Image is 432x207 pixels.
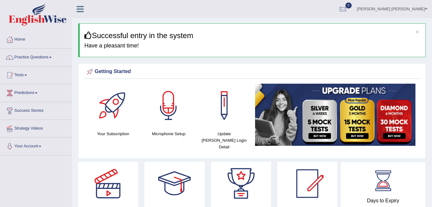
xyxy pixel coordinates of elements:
a: Predictions [0,84,72,100]
button: × [415,28,419,35]
a: Your Account [0,138,72,153]
a: Success Stories [0,102,72,118]
h4: Your Subscription [88,131,138,137]
h4: Microphone Setup [144,131,193,137]
a: Practice Questions [0,49,72,64]
span: 0 [345,2,352,8]
a: Strategy Videos [0,120,72,136]
a: Home [0,31,72,47]
h4: Have a pleasant time! [84,43,421,49]
h4: Days to Expiry [348,198,419,204]
a: Tests [0,67,72,82]
img: small5.jpg [255,84,415,146]
div: Getting Started [85,67,419,76]
h4: Update [PERSON_NAME] Login Detail [199,131,249,150]
h3: Successful entry in the system [84,32,421,40]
